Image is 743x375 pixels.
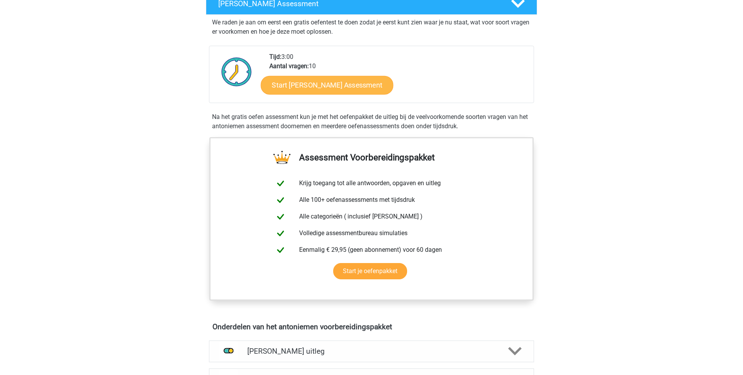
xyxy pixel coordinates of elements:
[261,76,394,94] a: Start [PERSON_NAME] Assessment
[247,347,496,356] h4: [PERSON_NAME] uitleg
[212,322,531,331] h4: Onderdelen van het antoniemen voorbereidingspakket
[212,18,531,36] p: We raden je aan om eerst een gratis oefentest te doen zodat je eerst kunt zien waar je nu staat, ...
[219,341,238,361] img: antoniemen uitleg
[269,53,281,60] b: Tijd:
[269,62,309,70] b: Aantal vragen:
[333,263,407,279] a: Start je oefenpakket
[209,112,534,131] div: Na het gratis oefen assessment kun je met het oefenpakket de uitleg bij de veelvoorkomende soorte...
[264,52,533,103] div: 3:00 10
[206,341,537,362] a: uitleg [PERSON_NAME] uitleg
[217,52,256,91] img: Klok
